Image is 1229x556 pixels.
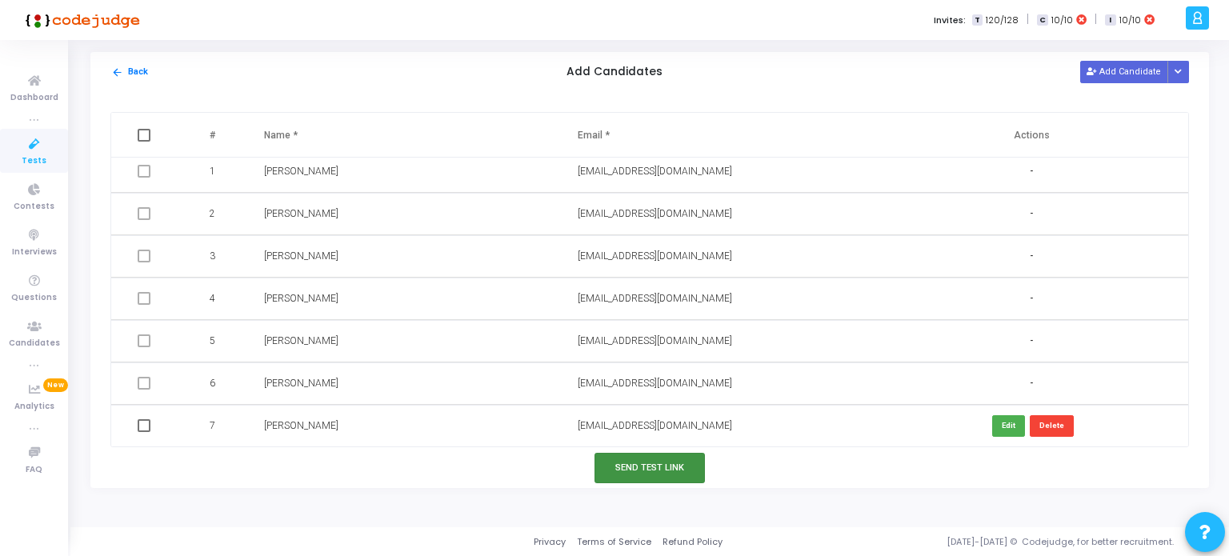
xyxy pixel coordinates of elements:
[9,337,60,350] span: Candidates
[248,113,562,158] th: Name *
[577,535,651,549] a: Terms of Service
[986,14,1019,27] span: 120/128
[210,249,215,263] span: 3
[562,113,875,158] th: Email *
[1030,377,1033,390] span: -
[210,418,215,433] span: 7
[210,334,215,348] span: 5
[934,14,966,27] label: Invites:
[1051,14,1073,27] span: 10/10
[566,66,663,79] h5: Add Candidates
[578,166,732,177] span: [EMAIL_ADDRESS][DOMAIN_NAME]
[578,208,732,219] span: [EMAIL_ADDRESS][DOMAIN_NAME]
[578,335,732,346] span: [EMAIL_ADDRESS][DOMAIN_NAME]
[578,420,732,431] span: [EMAIL_ADDRESS][DOMAIN_NAME]
[110,65,149,80] button: Back
[1080,61,1168,82] button: Add Candidate
[1030,165,1033,178] span: -
[11,291,57,305] span: Questions
[663,535,723,549] a: Refund Policy
[264,250,338,262] span: [PERSON_NAME]
[1030,292,1033,306] span: -
[1095,11,1097,28] span: |
[1030,250,1033,263] span: -
[594,453,705,482] button: Send Test Link
[264,420,338,431] span: [PERSON_NAME]
[26,463,42,477] span: FAQ
[210,206,215,221] span: 2
[12,246,57,259] span: Interviews
[264,335,338,346] span: [PERSON_NAME]
[111,66,123,78] mat-icon: arrow_back
[1027,11,1029,28] span: |
[210,376,215,390] span: 6
[534,535,566,549] a: Privacy
[972,14,983,26] span: T
[264,208,338,219] span: [PERSON_NAME]
[875,113,1188,158] th: Actions
[1119,14,1141,27] span: 10/10
[10,91,58,105] span: Dashboard
[578,293,732,304] span: [EMAIL_ADDRESS][DOMAIN_NAME]
[264,293,338,304] span: [PERSON_NAME]
[210,164,215,178] span: 1
[1030,415,1074,437] button: Delete
[1030,334,1033,348] span: -
[578,378,732,389] span: [EMAIL_ADDRESS][DOMAIN_NAME]
[14,400,54,414] span: Analytics
[723,535,1209,549] div: [DATE]-[DATE] © Codejudge, for better recruitment.
[1105,14,1115,26] span: I
[578,250,732,262] span: [EMAIL_ADDRESS][DOMAIN_NAME]
[264,378,338,389] span: [PERSON_NAME]
[1037,14,1047,26] span: C
[992,415,1025,437] button: Edit
[22,154,46,168] span: Tests
[210,291,215,306] span: 4
[20,4,140,36] img: logo
[1167,61,1190,82] div: Button group with nested dropdown
[14,200,54,214] span: Contests
[180,113,249,158] th: #
[1030,207,1033,221] span: -
[43,378,68,392] span: New
[264,166,338,177] span: [PERSON_NAME]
